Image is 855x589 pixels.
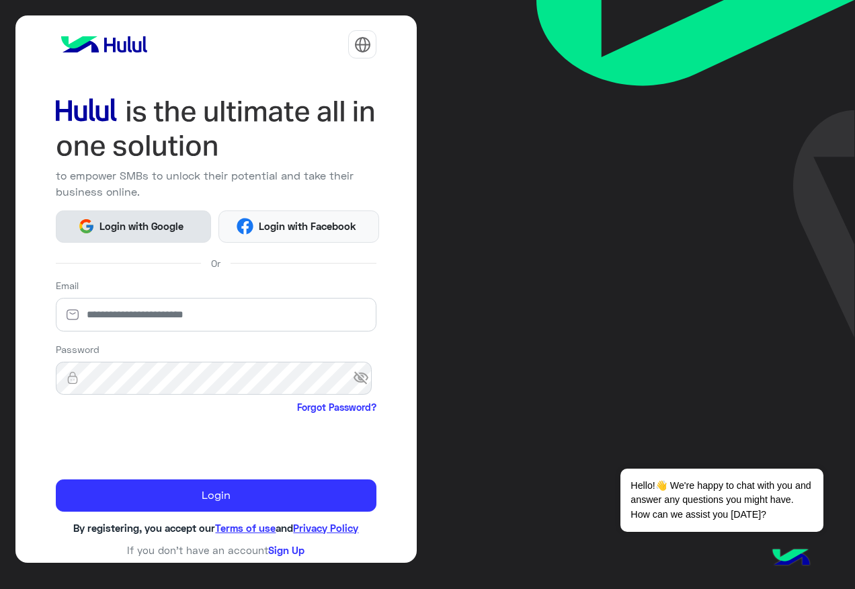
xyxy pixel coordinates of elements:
[78,218,95,235] img: Google
[237,218,253,235] img: Facebook
[56,371,89,385] img: lock
[56,167,377,200] p: to empower SMBs to unlock their potential and take their business online.
[768,535,815,582] img: hulul-logo.png
[56,308,89,321] img: email
[56,417,260,469] iframe: reCAPTCHA
[276,522,293,534] span: and
[253,219,361,234] span: Login with Facebook
[354,36,371,53] img: tab
[56,278,79,292] label: Email
[215,522,276,534] a: Terms of use
[620,469,823,532] span: Hello!👋 We're happy to chat with you and answer any questions you might have. How can we assist y...
[56,210,211,243] button: Login with Google
[56,479,377,512] button: Login
[293,522,358,534] a: Privacy Policy
[73,522,215,534] span: By registering, you accept our
[218,210,379,243] button: Login with Facebook
[56,94,377,163] img: hululLoginTitle_EN.svg
[56,544,377,556] h6: If you don’t have an account
[56,31,153,58] img: logo
[95,219,189,234] span: Login with Google
[297,400,376,414] a: Forgot Password?
[211,256,220,270] span: Or
[268,544,304,556] a: Sign Up
[353,366,377,391] span: visibility_off
[56,342,99,356] label: Password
